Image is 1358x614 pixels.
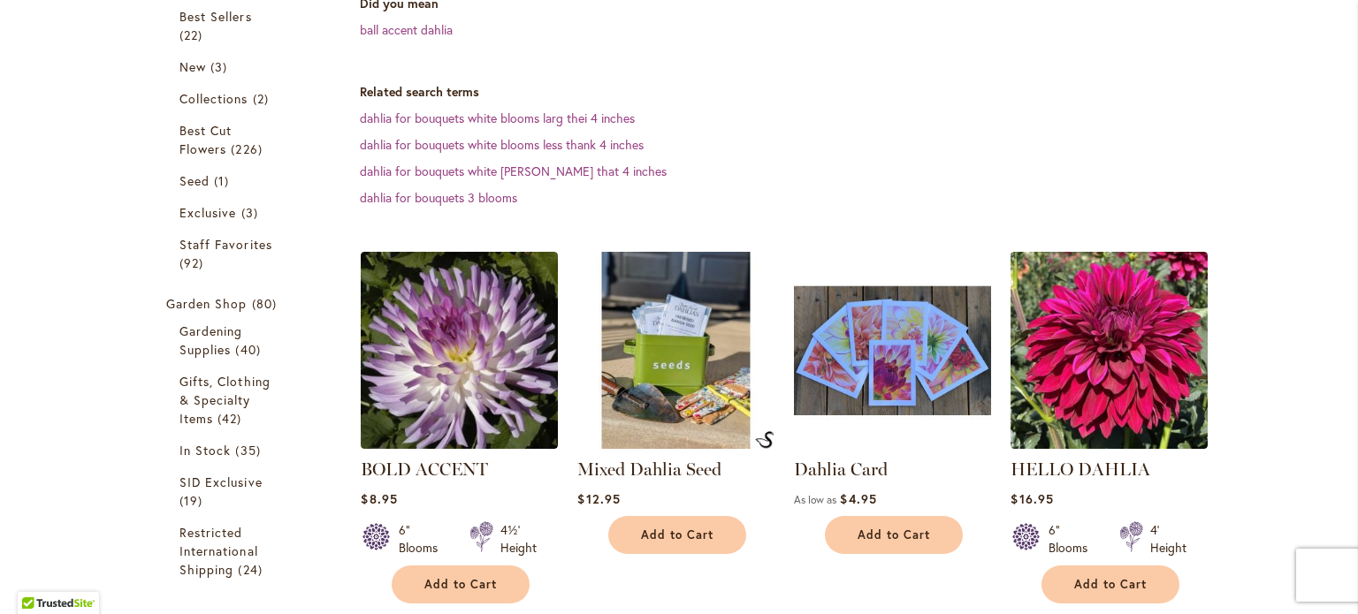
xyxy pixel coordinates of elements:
div: 6" Blooms [1049,521,1098,557]
a: Exclusive [179,203,276,222]
a: Dahlia Card [794,459,888,480]
span: Best Sellers [179,8,252,25]
span: Collections [179,90,248,107]
img: Mixed Dahlia Seed [577,252,774,449]
span: Add to Cart [641,527,713,542]
img: Hello Dahlia [1011,252,1208,449]
span: Garden Shop [166,295,248,312]
span: Exclusive [179,204,236,221]
span: Add to Cart [424,577,497,592]
span: As low as [794,493,836,506]
a: dahlia for bouquets white [PERSON_NAME] that 4 inches [360,163,667,179]
img: Group shot of Dahlia Cards [794,252,991,449]
span: New [179,58,206,75]
a: dahlia for bouquets white blooms less thank 4 inches [360,136,644,153]
span: SID Exclusive [179,474,263,490]
img: Mixed Dahlia Seed [755,431,774,449]
span: 1 [214,171,233,190]
a: dahlia for bouquets white blooms larg thei 4 inches [360,110,635,126]
a: Mixed Dahlia Seed [577,459,721,480]
span: Add to Cart [858,527,930,542]
span: Restricted International Shipping [179,524,258,578]
span: 3 [241,203,263,222]
img: BOLD ACCENT [361,252,558,449]
a: Collections [179,89,276,108]
a: BOLD ACCENT [361,459,488,480]
span: Best Cut Flowers [179,122,232,157]
a: Best Cut Flowers [179,121,276,158]
span: 19 [179,491,207,510]
span: 2 [253,89,273,108]
button: Add to Cart [392,565,530,603]
span: Seed [179,172,210,189]
a: Staff Favorites [179,235,276,272]
div: 6" Blooms [399,521,448,557]
button: Add to Cart [1041,565,1179,603]
a: Gardening Supplies [179,322,276,359]
span: 226 [231,140,266,158]
span: 22 [179,26,207,44]
span: 35 [235,441,264,459]
a: dahlia for bouquets 3 blooms [360,189,517,206]
span: $12.95 [577,490,620,507]
span: 3 [210,57,232,76]
span: 80 [252,294,281,313]
a: Hello Dahlia [1011,436,1208,452]
dt: Related search terms [360,83,1245,101]
a: SID Exclusive [179,473,276,510]
div: 4½' Height [500,521,537,557]
a: Mixed Dahlia Seed Mixed Dahlia Seed [577,436,774,452]
a: Garden Shop [166,294,289,313]
a: In Stock [179,441,276,459]
a: BOLD ACCENT [361,436,558,452]
span: 92 [179,254,208,272]
span: 42 [217,409,246,428]
a: New [179,57,276,76]
a: Best Sellers [179,7,276,44]
span: Add to Cart [1074,577,1147,592]
span: Gifts, Clothing & Specialty Items [179,373,271,427]
a: Restricted International Shipping [179,523,276,579]
span: Gardening Supplies [179,322,242,358]
span: $16.95 [1011,490,1053,507]
a: Group shot of Dahlia Cards [794,436,991,452]
button: Add to Cart [608,516,746,554]
a: ball accent dahlia [360,21,453,38]
button: Add to Cart [825,516,963,554]
a: Seed [179,171,276,190]
span: 24 [238,560,266,579]
span: In Stock [179,442,231,459]
iframe: Launch Accessibility Center [13,551,63,601]
span: Staff Favorites [179,236,272,253]
span: $4.95 [840,490,876,507]
a: Gifts, Clothing &amp; Specialty Items [179,372,276,428]
span: $8.95 [361,490,397,507]
a: HELLO DAHLIA [1011,459,1150,480]
div: 4' Height [1150,521,1186,557]
span: 40 [235,340,264,359]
